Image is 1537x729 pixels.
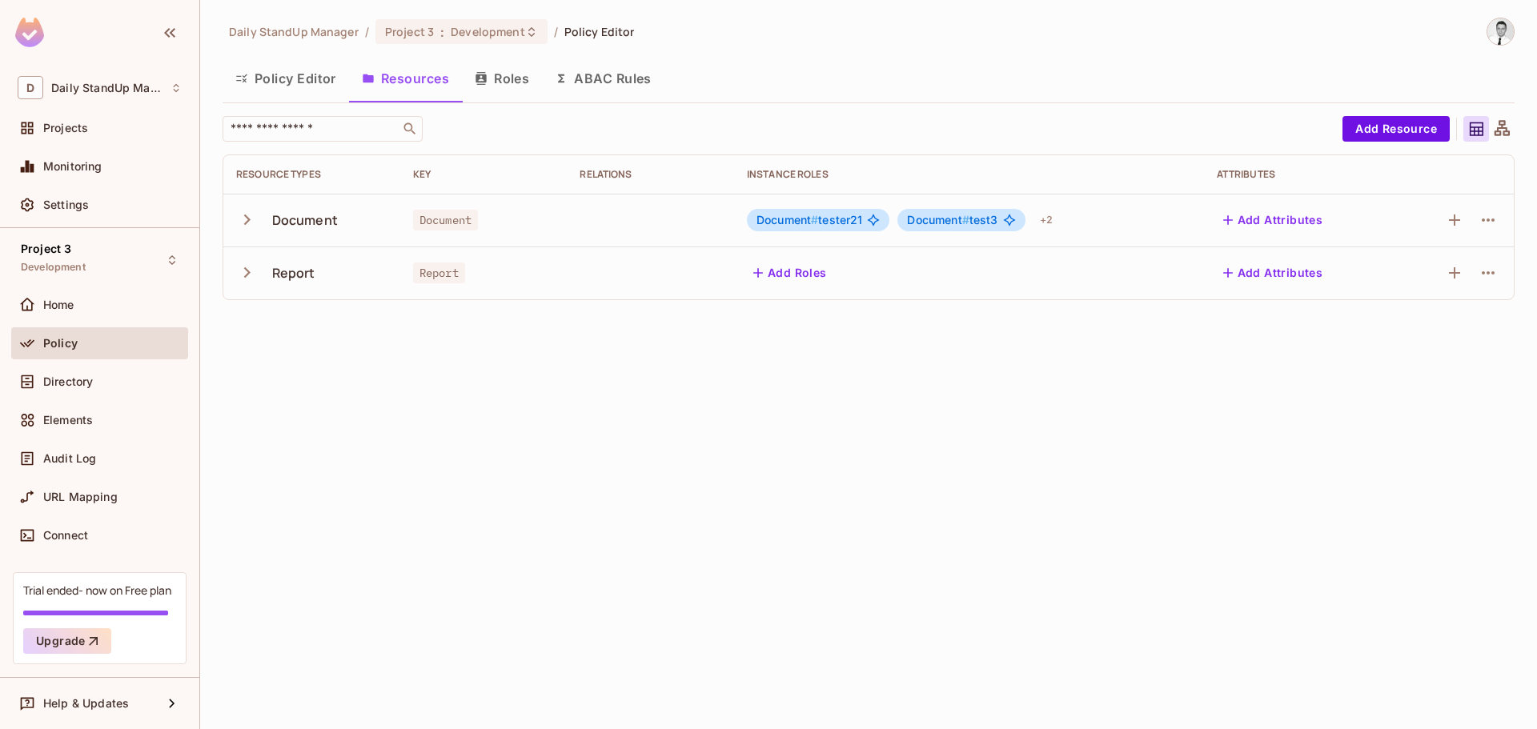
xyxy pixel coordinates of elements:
[43,452,96,465] span: Audit Log
[1342,116,1450,142] button: Add Resource
[365,24,369,39] li: /
[462,58,542,98] button: Roles
[18,76,43,99] span: D
[1217,260,1330,286] button: Add Attributes
[43,375,93,388] span: Directory
[439,26,445,38] span: :
[413,168,555,181] div: Key
[554,24,558,39] li: /
[43,122,88,134] span: Projects
[23,583,171,598] div: Trial ended- now on Free plan
[542,58,664,98] button: ABAC Rules
[272,264,315,282] div: Report
[385,24,434,39] span: Project 3
[43,160,102,173] span: Monitoring
[962,213,969,226] span: #
[413,210,478,230] span: Document
[1217,207,1330,233] button: Add Attributes
[907,214,997,226] span: test3
[23,628,111,654] button: Upgrade
[756,213,818,226] span: Document
[1487,18,1514,45] img: Goran Jovanovic
[747,260,833,286] button: Add Roles
[223,58,349,98] button: Policy Editor
[43,697,129,710] span: Help & Updates
[229,24,359,39] span: the active workspace
[43,198,89,211] span: Settings
[413,262,465,283] span: Report
[747,168,1191,181] div: Instance roles
[43,337,78,350] span: Policy
[43,414,93,427] span: Elements
[1217,168,1383,181] div: Attributes
[43,298,74,311] span: Home
[43,491,118,503] span: URL Mapping
[580,168,721,181] div: Relations
[272,211,338,229] div: Document
[349,58,462,98] button: Resources
[51,82,163,94] span: Workspace: Daily StandUp Manager
[15,18,44,47] img: SReyMgAAAABJRU5ErkJggg==
[21,261,86,274] span: Development
[811,213,818,226] span: #
[43,529,88,542] span: Connect
[756,214,863,226] span: tester21
[451,24,524,39] span: Development
[907,213,969,226] span: Document
[21,242,71,255] span: Project 3
[236,168,387,181] div: Resource Types
[564,24,635,39] span: Policy Editor
[1033,207,1059,233] div: + 2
